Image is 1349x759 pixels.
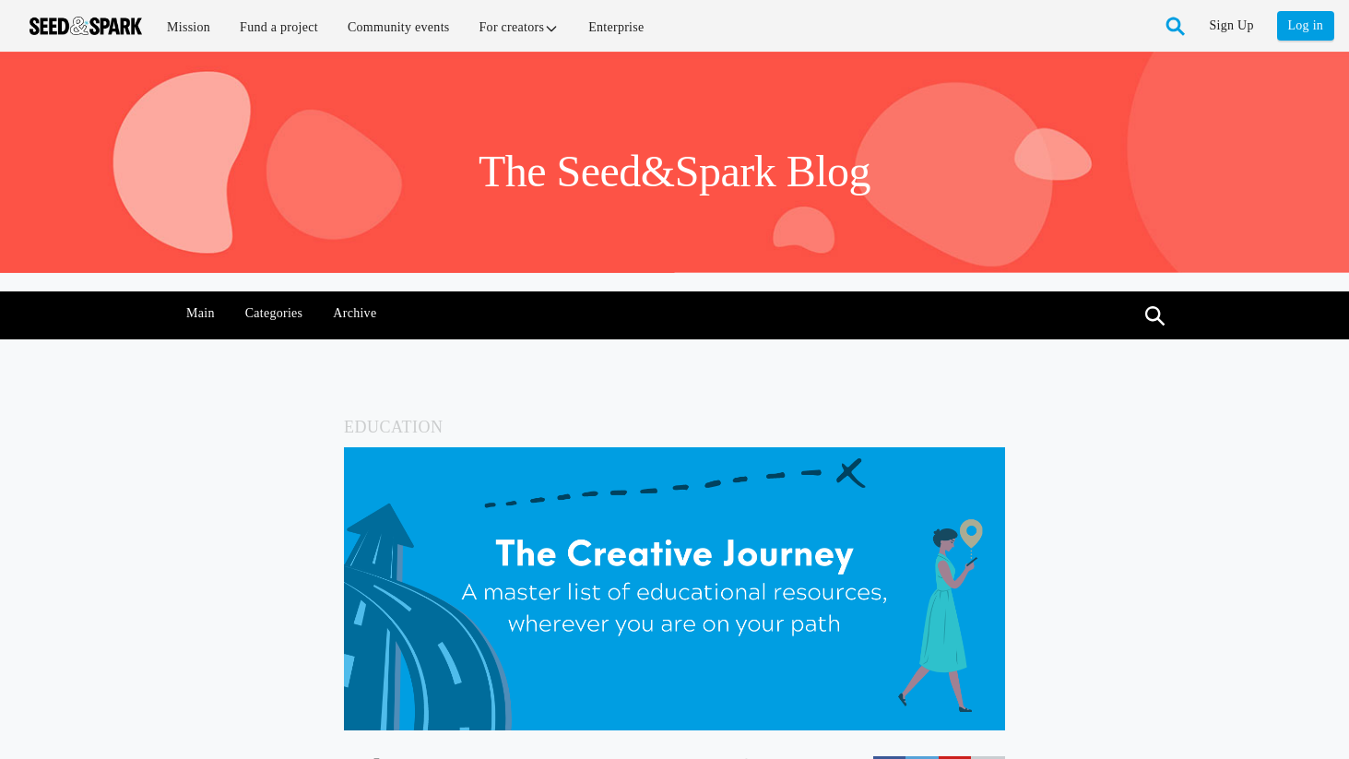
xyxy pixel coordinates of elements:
[467,7,573,47] a: For creators
[344,413,1005,441] h5: Education
[177,291,225,336] a: Main
[575,7,657,47] a: Enterprise
[335,7,463,47] a: Community events
[1210,11,1254,41] a: Sign Up
[344,447,1005,730] img: creativejourney.png
[227,7,331,47] a: Fund a project
[1277,11,1334,41] a: Log in
[479,144,870,199] h1: The Seed&Spark Blog
[324,291,386,336] a: Archive
[154,7,223,47] a: Mission
[30,17,142,35] img: Seed amp; Spark
[235,291,313,336] a: Categories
